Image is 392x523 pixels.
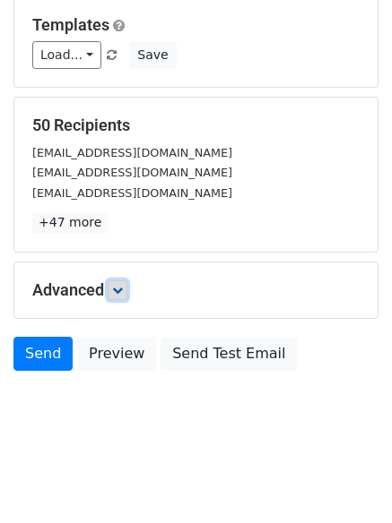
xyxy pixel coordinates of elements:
[161,337,297,371] a: Send Test Email
[32,41,101,69] a: Load...
[32,280,360,300] h5: Advanced
[32,166,232,179] small: [EMAIL_ADDRESS][DOMAIN_NAME]
[129,41,176,69] button: Save
[302,437,392,523] div: Widget de chat
[32,116,360,135] h5: 50 Recipients
[302,437,392,523] iframe: Chat Widget
[13,337,73,371] a: Send
[32,186,232,200] small: [EMAIL_ADDRESS][DOMAIN_NAME]
[77,337,156,371] a: Preview
[32,146,232,159] small: [EMAIL_ADDRESS][DOMAIN_NAME]
[32,15,109,34] a: Templates
[32,211,108,234] a: +47 more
